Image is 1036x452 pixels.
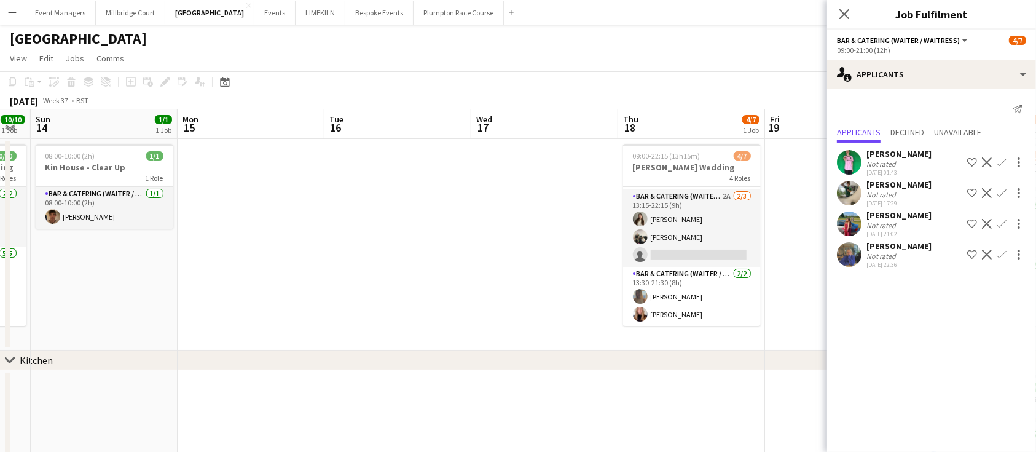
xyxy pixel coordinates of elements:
span: Week 37 [41,96,71,105]
span: Mon [182,114,198,125]
h3: Kin House - Clear Up [36,162,173,173]
span: Comms [96,53,124,64]
div: Applicants [827,60,1036,89]
span: Fri [770,114,780,125]
div: [PERSON_NAME] [866,240,932,252]
span: 4/7 [1009,36,1026,45]
div: [PERSON_NAME] [866,179,932,190]
span: 08:00-10:00 (2h) [45,151,95,161]
h1: [GEOGRAPHIC_DATA] [10,30,147,48]
button: [GEOGRAPHIC_DATA] [165,1,254,25]
h3: Job Fulfilment [827,6,1036,22]
div: Not rated [866,221,898,230]
button: Millbridge Court [96,1,165,25]
div: [DATE] 21:02 [866,230,932,238]
a: Jobs [61,50,89,66]
div: [DATE] [10,95,38,107]
span: Applicants [837,128,881,137]
span: 14 [34,121,50,135]
span: Edit [39,53,53,64]
span: Thu [623,114,638,125]
button: Plumpton Race Course [414,1,504,25]
span: Bar & Catering (Waiter / waitress) [837,36,960,45]
span: 4 Roles [730,173,751,183]
button: Events [254,1,296,25]
span: 17 [474,121,492,135]
app-job-card: 08:00-10:00 (2h)1/1Kin House - Clear Up1 RoleBar & Catering (Waiter / waitress)1/108:00-10:00 (2h... [36,144,173,229]
div: [PERSON_NAME] [866,148,932,159]
a: Comms [92,50,129,66]
span: 1/1 [146,151,163,161]
div: [DATE] 17:29 [866,199,932,207]
span: View [10,53,27,64]
div: Not rated [866,159,898,169]
div: [PERSON_NAME] [866,210,932,221]
button: LIMEKILN [296,1,345,25]
div: Kitchen [20,354,53,367]
span: 15 [181,121,198,135]
a: View [5,50,32,66]
div: 1 Job [1,125,25,135]
div: [DATE] 22:36 [866,261,932,269]
h3: [PERSON_NAME] Wedding [623,162,761,173]
span: Unavailable [934,128,981,137]
div: 09:00-21:00 (12h) [837,46,1026,55]
app-card-role: Bar & Catering (Waiter / waitress)2/213:30-21:30 (8h)[PERSON_NAME][PERSON_NAME] [623,267,761,327]
div: Not rated [866,252,898,261]
span: Declined [890,128,924,137]
span: 18 [621,121,638,135]
span: 4/7 [734,151,751,161]
span: 16 [328,121,343,135]
button: Bar & Catering (Waiter / waitress) [837,36,970,45]
span: Jobs [66,53,84,64]
button: Event Managers [25,1,96,25]
div: Not rated [866,190,898,199]
app-card-role: Bar & Catering (Waiter / waitress)1/108:00-10:00 (2h)[PERSON_NAME] [36,187,173,229]
span: 09:00-22:15 (13h15m) [633,151,700,161]
app-card-role: Bar & Catering (Waiter / waitress)2A2/313:15-22:15 (9h)[PERSON_NAME][PERSON_NAME] [623,189,761,267]
span: 10/10 [1,115,25,124]
a: Edit [34,50,58,66]
span: 4/7 [742,115,759,124]
div: 1 Job [743,125,759,135]
div: [DATE] 01:43 [866,169,932,176]
span: 19 [768,121,780,135]
div: 1 Job [155,125,171,135]
button: Bespoke Events [345,1,414,25]
span: Wed [476,114,492,125]
span: Tue [329,114,343,125]
span: 1 Role [146,173,163,183]
span: Sun [36,114,50,125]
div: BST [76,96,88,105]
app-job-card: 09:00-22:15 (13h15m)4/7[PERSON_NAME] Wedding4 RolesBar & Catering (Waiter / waitress)4A0/110:00-2... [623,144,761,326]
span: 1/1 [155,115,172,124]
